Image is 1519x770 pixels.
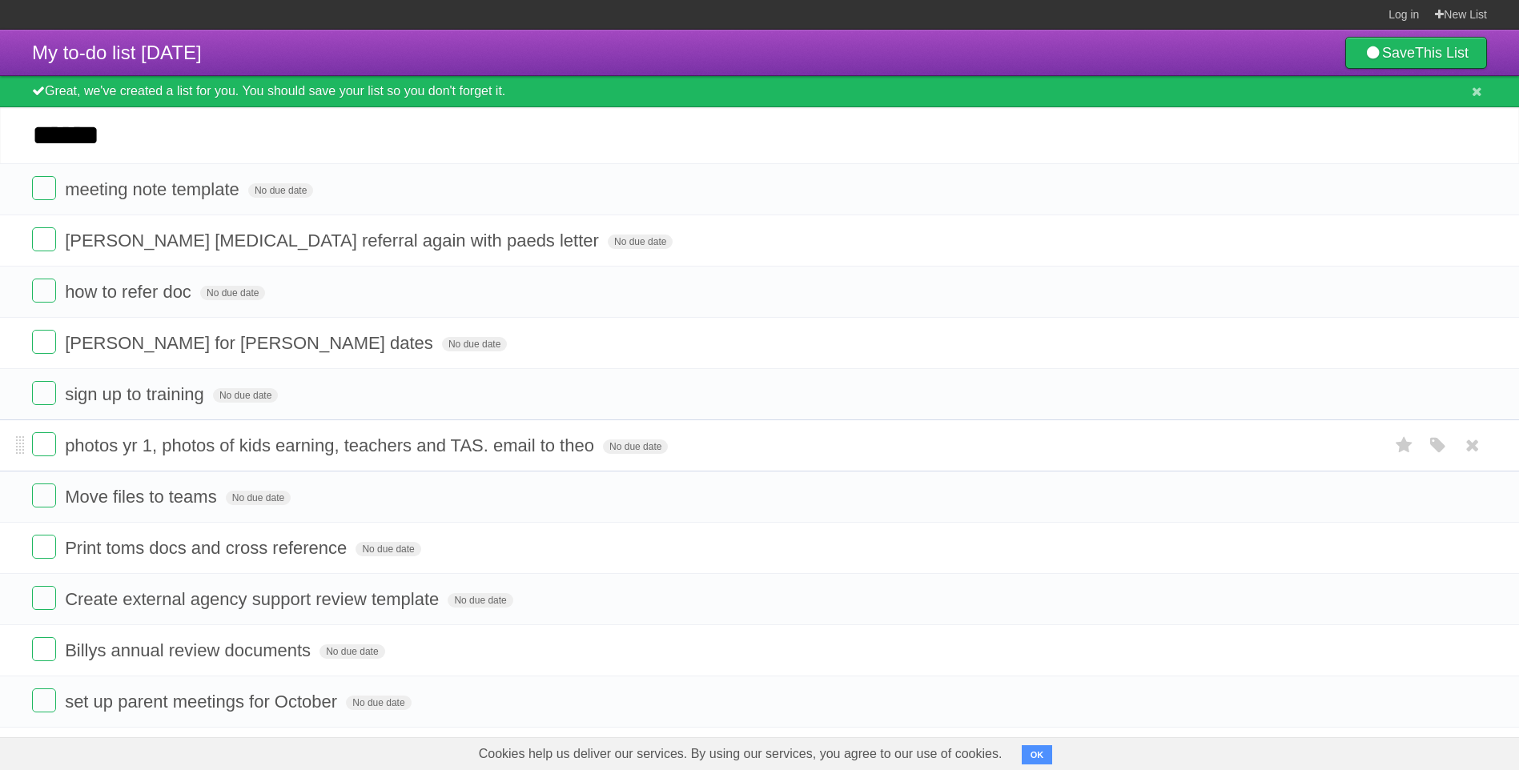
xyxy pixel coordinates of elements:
[248,183,313,198] span: No due date
[65,179,243,199] span: meeting note template
[319,644,384,659] span: No due date
[32,483,56,507] label: Done
[1415,45,1469,61] b: This List
[65,692,341,712] span: set up parent meetings for October
[1389,432,1420,459] label: Star task
[226,491,291,505] span: No due date
[32,381,56,405] label: Done
[32,637,56,661] label: Done
[608,235,673,249] span: No due date
[32,535,56,559] label: Done
[65,538,351,558] span: Print toms docs and cross reference
[603,439,668,454] span: No due date
[65,384,208,404] span: sign up to training
[65,333,437,353] span: [PERSON_NAME] for [PERSON_NAME] dates
[32,688,56,712] label: Done
[448,593,512,608] span: No due date
[32,227,56,251] label: Done
[32,586,56,610] label: Done
[65,589,443,609] span: Create external agency support review template
[346,696,411,710] span: No due date
[65,640,315,660] span: Billys annual review documents
[32,176,56,200] label: Done
[32,279,56,303] label: Done
[1345,37,1487,69] a: SaveThis List
[356,542,420,556] span: No due date
[65,282,195,302] span: how to refer doc
[65,435,598,455] span: photos yr 1, photos of kids earning, teachers and TAS. email to theo
[1022,745,1053,764] button: OK
[442,337,507,351] span: No due date
[65,487,221,507] span: Move files to teams
[65,231,603,251] span: [PERSON_NAME] [MEDICAL_DATA] referral again with paeds letter
[32,432,56,456] label: Done
[213,388,278,403] span: No due date
[463,738,1019,770] span: Cookies help us deliver our services. By using our services, you agree to our use of cookies.
[200,286,265,300] span: No due date
[32,330,56,354] label: Done
[32,42,202,63] span: My to-do list [DATE]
